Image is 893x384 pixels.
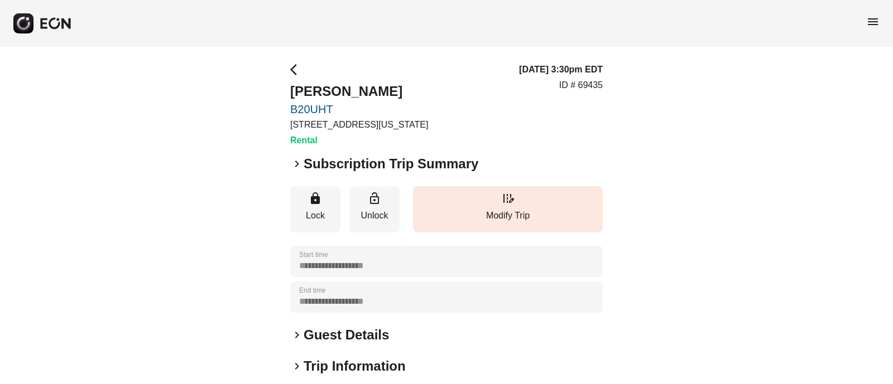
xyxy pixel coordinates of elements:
[866,15,880,28] span: menu
[349,186,400,232] button: Unlock
[309,192,322,205] span: lock
[290,328,304,342] span: keyboard_arrow_right
[290,157,304,171] span: keyboard_arrow_right
[304,155,478,173] h2: Subscription Trip Summary
[559,79,603,92] p: ID # 69435
[501,192,515,205] span: edit_road
[519,63,603,76] h3: [DATE] 3:30pm EDT
[368,192,381,205] span: lock_open
[304,326,389,344] h2: Guest Details
[290,103,428,116] a: B20UHT
[290,359,304,373] span: keyboard_arrow_right
[290,63,304,76] span: arrow_back_ios
[355,209,394,222] p: Unlock
[290,118,428,132] p: [STREET_ADDRESS][US_STATE]
[290,82,428,100] h2: [PERSON_NAME]
[290,134,428,147] h3: Rental
[304,357,406,375] h2: Trip Information
[419,209,597,222] p: Modify Trip
[296,209,335,222] p: Lock
[413,186,603,232] button: Modify Trip
[290,186,340,232] button: Lock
